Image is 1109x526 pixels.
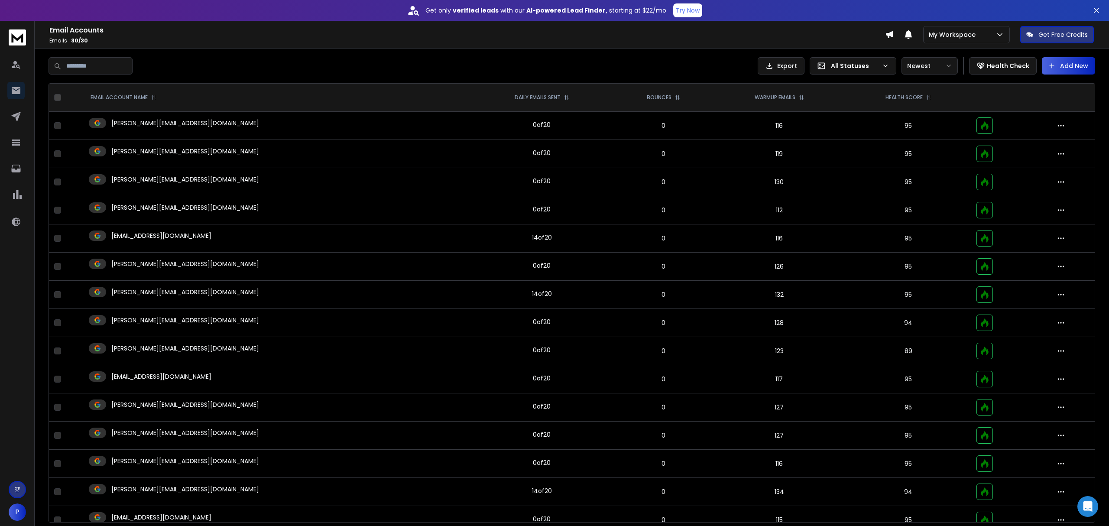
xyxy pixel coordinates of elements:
td: 116 [713,112,845,140]
td: 95 [846,224,971,253]
p: [PERSON_NAME][EMAIL_ADDRESS][DOMAIN_NAME] [111,119,259,127]
div: 0 of 20 [533,430,551,439]
p: 0 [619,121,708,130]
p: Emails : [49,37,885,44]
div: 0 of 20 [533,346,551,354]
button: Health Check [969,57,1037,75]
p: 0 [619,516,708,524]
div: 0 of 20 [533,205,551,214]
div: 0 of 20 [533,374,551,383]
td: 116 [713,224,845,253]
p: [PERSON_NAME][EMAIL_ADDRESS][DOMAIN_NAME] [111,288,259,296]
p: [PERSON_NAME][EMAIL_ADDRESS][DOMAIN_NAME] [111,485,259,494]
td: 95 [846,112,971,140]
div: 0 of 20 [533,177,551,185]
p: Get Free Credits [1038,30,1088,39]
p: 0 [619,459,708,468]
p: 0 [619,290,708,299]
td: 127 [713,422,845,450]
p: WARMUP EMAILS [755,94,795,101]
div: 0 of 20 [533,120,551,129]
td: 95 [846,140,971,168]
div: 14 of 20 [532,233,552,242]
p: [PERSON_NAME][EMAIL_ADDRESS][DOMAIN_NAME] [111,175,259,184]
td: 94 [846,478,971,506]
p: My Workspace [929,30,979,39]
p: 0 [619,206,708,214]
p: BOUNCES [647,94,671,101]
button: Newest [901,57,958,75]
p: 0 [619,487,708,496]
div: 0 of 20 [533,261,551,270]
div: 14 of 20 [532,289,552,298]
p: [PERSON_NAME][EMAIL_ADDRESS][DOMAIN_NAME] [111,400,259,409]
p: 0 [619,375,708,383]
strong: AI-powered Lead Finder, [526,6,607,15]
p: DAILY EMAILS SENT [515,94,561,101]
p: Try Now [676,6,700,15]
button: Get Free Credits [1020,26,1094,43]
p: Get only with our starting at $22/mo [425,6,666,15]
td: 128 [713,309,845,337]
td: 127 [713,393,845,422]
p: 0 [619,149,708,158]
td: 134 [713,478,845,506]
p: [EMAIL_ADDRESS][DOMAIN_NAME] [111,513,211,522]
div: 0 of 20 [533,515,551,523]
p: 0 [619,178,708,186]
div: Open Intercom Messenger [1077,496,1098,517]
div: 0 of 20 [533,458,551,467]
p: [PERSON_NAME][EMAIL_ADDRESS][DOMAIN_NAME] [111,429,259,437]
div: 0 of 20 [533,318,551,326]
td: 95 [846,450,971,478]
p: [PERSON_NAME][EMAIL_ADDRESS][DOMAIN_NAME] [111,203,259,212]
td: 132 [713,281,845,309]
td: 123 [713,337,845,365]
p: [EMAIL_ADDRESS][DOMAIN_NAME] [111,231,211,240]
p: [PERSON_NAME][EMAIL_ADDRESS][DOMAIN_NAME] [111,457,259,465]
p: [PERSON_NAME][EMAIL_ADDRESS][DOMAIN_NAME] [111,344,259,353]
p: Health Check [987,62,1029,70]
div: 14 of 20 [532,487,552,495]
td: 89 [846,337,971,365]
td: 94 [846,309,971,337]
p: 0 [619,347,708,355]
p: HEALTH SCORE [885,94,923,101]
div: 0 of 20 [533,402,551,411]
strong: verified leads [453,6,499,15]
button: Add New [1042,57,1095,75]
div: 0 of 20 [533,149,551,157]
div: EMAIL ACCOUNT NAME [91,94,156,101]
img: logo [9,29,26,45]
button: Try Now [673,3,702,17]
p: [EMAIL_ADDRESS][DOMAIN_NAME] [111,372,211,381]
p: All Statuses [831,62,879,70]
button: P [9,503,26,521]
p: 0 [619,234,708,243]
p: [PERSON_NAME][EMAIL_ADDRESS][DOMAIN_NAME] [111,147,259,156]
p: 0 [619,431,708,440]
p: 0 [619,318,708,327]
p: 0 [619,262,708,271]
td: 130 [713,168,845,196]
td: 95 [846,253,971,281]
td: 95 [846,393,971,422]
td: 116 [713,450,845,478]
td: 95 [846,196,971,224]
h1: Email Accounts [49,25,885,36]
td: 95 [846,281,971,309]
td: 119 [713,140,845,168]
p: [PERSON_NAME][EMAIL_ADDRESS][DOMAIN_NAME] [111,316,259,325]
p: [PERSON_NAME][EMAIL_ADDRESS][DOMAIN_NAME] [111,260,259,268]
p: 0 [619,403,708,412]
td: 95 [846,168,971,196]
td: 112 [713,196,845,224]
button: Export [758,57,804,75]
td: 95 [846,365,971,393]
td: 117 [713,365,845,393]
td: 126 [713,253,845,281]
td: 95 [846,422,971,450]
span: 30 / 30 [71,37,88,44]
